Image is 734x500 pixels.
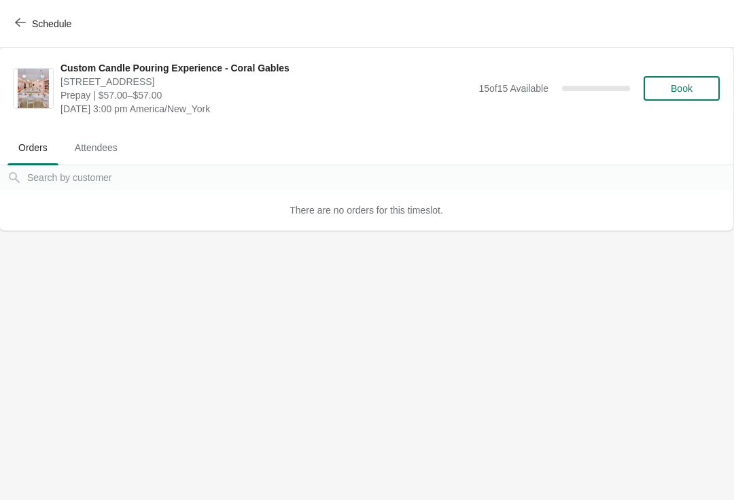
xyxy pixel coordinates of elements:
span: Prepay | $57.00–$57.00 [60,88,472,102]
img: Custom Candle Pouring Experience - Coral Gables [18,69,50,108]
span: There are no orders for this timeslot. [290,205,443,216]
span: Book [671,83,693,94]
span: [DATE] 3:00 pm America/New_York [60,102,472,116]
span: Orders [7,135,58,160]
span: Schedule [32,18,71,29]
input: Search by customer [27,165,733,190]
button: Book [644,76,720,101]
span: 15 of 15 Available [478,83,548,94]
span: Attendees [64,135,128,160]
span: [STREET_ADDRESS] [60,75,472,88]
span: Custom Candle Pouring Experience - Coral Gables [60,61,472,75]
button: Schedule [7,12,82,36]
